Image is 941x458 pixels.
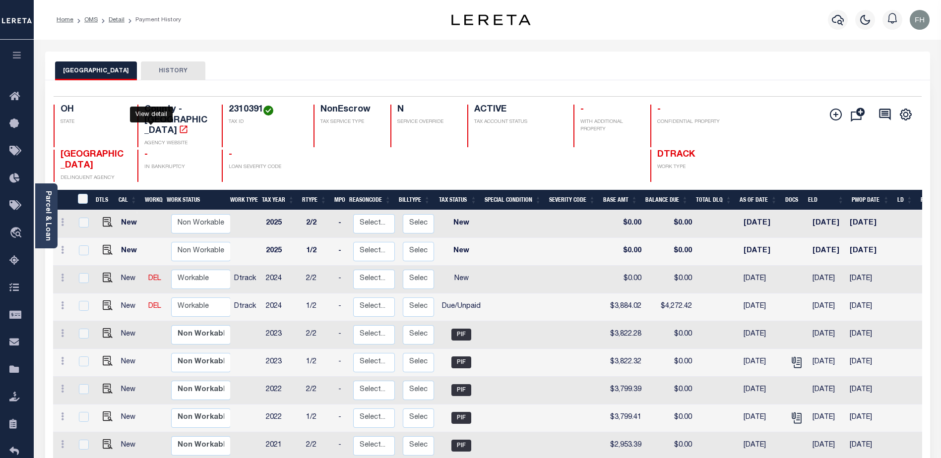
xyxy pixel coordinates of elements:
[809,210,846,238] td: [DATE]
[645,238,696,266] td: $0.00
[846,266,890,293] td: [DATE]
[451,356,471,368] span: PIF
[92,190,115,210] th: DTLS
[846,238,890,266] td: [DATE]
[645,293,696,321] td: $4,272.42
[258,190,298,210] th: Tax Year: activate to sort column ascending
[641,190,692,210] th: Balance Due: activate to sort column ascending
[846,377,890,404] td: [DATE]
[144,150,148,159] span: -
[148,303,161,310] a: DEL
[334,321,349,349] td: -
[334,293,349,321] td: -
[645,210,696,238] td: $0.00
[781,190,805,210] th: Docs
[893,190,917,210] th: LD: activate to sort column ascending
[53,190,72,210] th: &nbsp;&nbsp;&nbsp;&nbsp;&nbsp;&nbsp;&nbsp;&nbsp;&nbsp;&nbsp;
[481,190,545,210] th: Special Condition: activate to sort column ascending
[226,190,258,210] th: Work Type
[302,238,334,266] td: 1/2
[334,349,349,377] td: -
[302,404,334,432] td: 1/2
[61,174,126,182] p: DELINQUENT AGENCY
[117,238,144,266] td: New
[740,210,785,238] td: [DATE]
[262,349,302,377] td: 2023
[603,266,645,293] td: $0.00
[740,404,785,432] td: [DATE]
[115,190,141,210] th: CAL: activate to sort column ascending
[262,293,302,321] td: 2024
[846,293,890,321] td: [DATE]
[302,266,334,293] td: 2/2
[302,349,334,377] td: 1/2
[740,293,785,321] td: [DATE]
[645,377,696,404] td: $0.00
[84,17,98,23] a: OMS
[109,17,125,23] a: Detail
[740,266,785,293] td: [DATE]
[334,404,349,432] td: -
[117,210,144,238] td: New
[438,238,485,266] td: New
[397,118,455,126] p: SERVICE OVERRIDE
[345,190,395,210] th: ReasonCode: activate to sort column ascending
[804,190,848,210] th: ELD: activate to sort column ascending
[809,349,846,377] td: [DATE]
[848,190,893,210] th: PWOP Date: activate to sort column ascending
[117,349,144,377] td: New
[397,105,455,115] h4: N
[657,164,723,171] p: WORK TYPE
[434,190,481,210] th: Tax Status: activate to sort column ascending
[320,118,378,126] p: TAX SERVICE TYPE
[330,190,345,210] th: MPO
[144,105,210,137] h4: County - [GEOGRAPHIC_DATA]
[262,210,302,238] td: 2025
[262,321,302,349] td: 2023
[740,321,785,349] td: [DATE]
[117,293,144,321] td: New
[603,238,645,266] td: $0.00
[320,105,378,115] h4: NonEscrow
[451,440,471,452] span: PIF
[740,349,785,377] td: [DATE]
[846,321,890,349] td: [DATE]
[229,118,301,126] p: TAX ID
[229,150,232,159] span: -
[603,349,645,377] td: $3,822.32
[451,384,471,396] span: PIF
[148,275,161,282] a: DEL
[740,238,785,266] td: [DATE]
[474,105,562,115] h4: ACTIVE
[603,210,645,238] td: $0.00
[846,404,890,432] td: [DATE]
[451,14,531,25] img: logo-dark.svg
[302,210,334,238] td: 2/2
[298,190,330,210] th: RType: activate to sort column ascending
[229,164,301,171] p: LOAN SEVERITY CODE
[144,164,210,171] p: IN BANKRUPTCY
[302,293,334,321] td: 1/2
[603,293,645,321] td: $3,884.02
[117,321,144,349] td: New
[230,266,262,293] td: Dtrack
[545,190,599,210] th: Severity Code: activate to sort column ascending
[262,266,302,293] td: 2024
[61,118,126,126] p: STATE
[334,238,349,266] td: -
[9,227,25,240] i: travel_explore
[61,105,126,115] h4: OH
[229,105,301,115] h4: 2310391
[846,210,890,238] td: [DATE]
[302,377,334,404] td: 2/2
[809,238,846,266] td: [DATE]
[117,377,144,404] td: New
[451,412,471,424] span: PIF
[603,377,645,404] td: $3,799.39
[603,321,645,349] td: $3,822.28
[645,321,696,349] td: $0.00
[230,293,262,321] td: Dtrack
[117,404,144,432] td: New
[599,190,641,210] th: Base Amt: activate to sort column ascending
[657,118,723,126] p: CONFIDENTIAL PROPERTY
